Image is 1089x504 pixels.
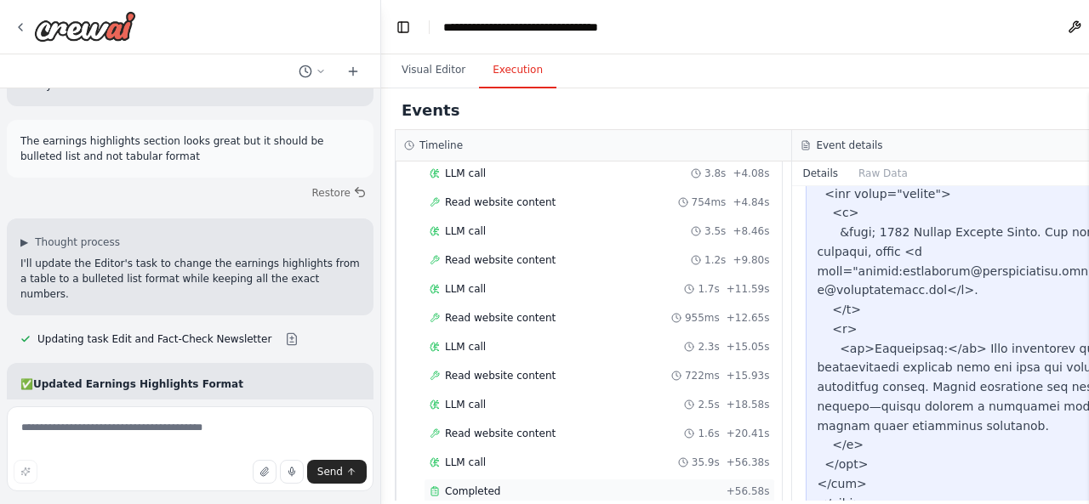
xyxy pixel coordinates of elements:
span: LLM call [445,282,486,296]
span: + 15.05s [727,340,770,354]
span: 1.6s [698,427,719,440]
h2: Events [402,99,459,122]
span: ▶ [20,235,28,249]
span: LLM call [445,398,486,411]
h2: ✅ [20,377,360,392]
button: Hide left sidebar [391,15,415,39]
span: Completed [445,484,500,498]
span: 2.3s [698,340,719,354]
span: Send [317,465,343,479]
button: Visual Editor [388,53,479,88]
span: + 18.58s [727,398,770,411]
span: Thought process [35,235,120,249]
span: + 9.80s [733,253,769,267]
span: 35.9s [692,456,720,469]
p: I'll update the Editor's task to change the earnings highlights from a table to a bulleted list f... [20,256,360,302]
span: Read website content [445,195,556,209]
span: + 8.46s [733,224,769,238]
button: Raw Data [848,161,918,185]
button: Restore [305,181,373,205]
span: Read website content [445,427,556,440]
button: ▶Thought process [20,235,120,249]
span: 1.2s [704,253,726,267]
span: + 11.59s [727,282,770,296]
nav: breadcrumb [443,19,640,36]
button: Click to speak your automation idea [280,460,304,484]
span: 3.8s [704,167,726,180]
button: Send [307,460,367,484]
span: Read website content [445,253,556,267]
span: LLM call [445,340,486,354]
p: The earnings highlights section looks great but it should be bulleted list and not tabular format [20,133,360,164]
span: + 15.93s [727,369,770,382]
span: Read website content [445,311,556,325]
img: Logo [34,11,136,42]
span: + 20.41s [727,427,770,440]
span: 754ms [692,195,727,209]
button: Upload files [253,460,277,484]
strong: Updated Earnings Highlights Format [33,378,243,390]
span: + 12.65s [727,311,770,325]
button: Details [792,161,848,185]
span: 955ms [685,311,720,325]
span: + 4.84s [733,195,769,209]
span: LLM call [445,456,486,469]
button: Start a new chat [339,61,367,82]
span: + 4.08s [733,167,769,180]
span: 2.5s [698,398,719,411]
span: LLM call [445,224,486,238]
span: Updating task Edit and Fact-Check Newsletter [37,332,271,346]
button: Improve this prompt [14,460,37,484]
span: 1.7s [698,282,719,296]
span: + 56.58s [727,484,770,498]
button: Execution [479,53,556,88]
span: Read website content [445,369,556,382]
h3: Event details [816,139,882,152]
h3: Timeline [419,139,463,152]
button: Switch to previous chat [292,61,333,82]
span: LLM call [445,167,486,180]
span: + 56.38s [727,456,770,469]
span: 3.5s [704,224,726,238]
span: 722ms [685,369,720,382]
